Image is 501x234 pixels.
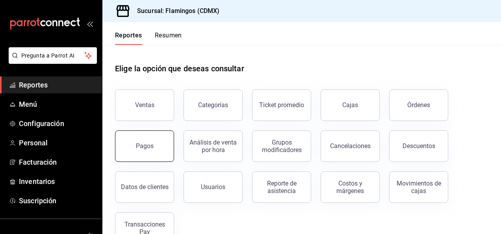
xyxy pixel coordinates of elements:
div: Reporte de asistencia [257,180,306,195]
a: Cajas [321,89,380,121]
button: Datos de clientes [115,171,174,203]
div: Análisis de venta por hora [189,139,238,154]
h1: Elige la opción que deseas consultar [115,63,244,74]
font: Inventarios [19,177,55,186]
font: Reportes [115,32,142,39]
font: Menú [19,100,37,108]
div: Ventas [135,101,154,109]
div: Movimientos de cajas [394,180,443,195]
div: Cajas [342,100,358,110]
div: Categorías [198,101,228,109]
button: Pagos [115,130,174,162]
font: Personal [19,139,48,147]
font: Facturación [19,158,57,166]
button: Resumen [155,32,182,45]
button: Categorías [184,89,243,121]
button: Movimientos de cajas [389,171,448,203]
button: Grupos modificadores [252,130,311,162]
div: Ticket promedio [259,101,304,109]
div: Costos y márgenes [326,180,375,195]
font: Configuración [19,119,64,128]
font: Suscripción [19,197,56,205]
button: open_drawer_menu [87,20,93,27]
button: Reporte de asistencia [252,171,311,203]
button: Órdenes [389,89,448,121]
div: Grupos modificadores [257,139,306,154]
button: Cancelaciones [321,130,380,162]
button: Pregunta a Parrot AI [9,47,97,64]
font: Reportes [19,81,48,89]
button: Ticket promedio [252,89,311,121]
div: Pagos [136,142,154,150]
button: Costos y márgenes [321,171,380,203]
button: Ventas [115,89,174,121]
h3: Sucursal: Flamingos (CDMX) [131,6,219,16]
div: Pestañas de navegación [115,32,182,45]
div: Datos de clientes [121,183,169,191]
button: Descuentos [389,130,448,162]
span: Pregunta a Parrot AI [21,52,85,60]
div: Usuarios [201,183,225,191]
button: Usuarios [184,171,243,203]
div: Órdenes [407,101,430,109]
div: Descuentos [403,142,435,150]
a: Pregunta a Parrot AI [6,57,97,65]
button: Análisis de venta por hora [184,130,243,162]
div: Cancelaciones [330,142,371,150]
